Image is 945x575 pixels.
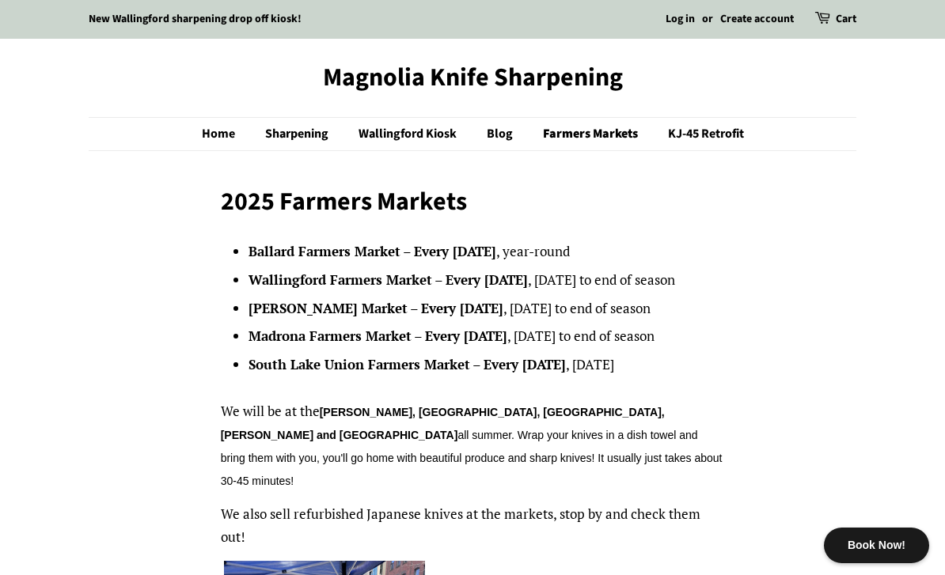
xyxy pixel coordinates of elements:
strong: [PERSON_NAME], [GEOGRAPHIC_DATA], [GEOGRAPHIC_DATA], [PERSON_NAME] and [GEOGRAPHIC_DATA] [221,406,665,441]
p: We also sell refurbished Japanese knives at the markets, stop by and check them out! [221,503,725,549]
a: Create account [720,11,794,27]
a: Log in [666,11,695,27]
strong: Ballard Farmers Market [249,242,400,260]
strong: Madrona Farmers Market [249,327,412,345]
li: – , [DATE] to end of season [249,325,725,348]
a: Magnolia Knife Sharpening [89,62,856,93]
a: Blog [475,118,529,150]
div: Book Now! [824,528,929,563]
li: – , [DATE] to end of season [249,297,725,320]
span: all summer. Wrap your knives in a dish towel and bring them with you, you'll go home with beautif... [221,429,723,487]
a: KJ-45 Retrofit [656,118,744,150]
a: Sharpening [253,118,344,150]
a: Home [202,118,251,150]
strong: Every [DATE] [484,355,566,373]
strong: Every [DATE] [414,242,496,260]
p: We will be at the [221,400,725,492]
h1: 2025 Farmers Markets [221,187,725,217]
a: Wallingford Kiosk [347,118,472,150]
strong: Wallingford Farmers Market [249,270,432,289]
li: – , [DATE] [249,354,725,376]
a: Farmers Markets [531,118,654,150]
a: New Wallingford sharpening drop off kiosk! [89,11,302,27]
li: or [702,10,713,29]
li: – , [DATE] to end of season [249,269,725,292]
li: – , year-round [249,240,725,263]
strong: South Lake Union Farmers Market [249,355,470,373]
a: Cart [836,10,856,29]
strong: Every [DATE] [421,299,503,317]
strong: Every [DATE] [446,270,528,289]
strong: [PERSON_NAME] Market [249,299,408,317]
strong: Every [DATE] [425,327,507,345]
